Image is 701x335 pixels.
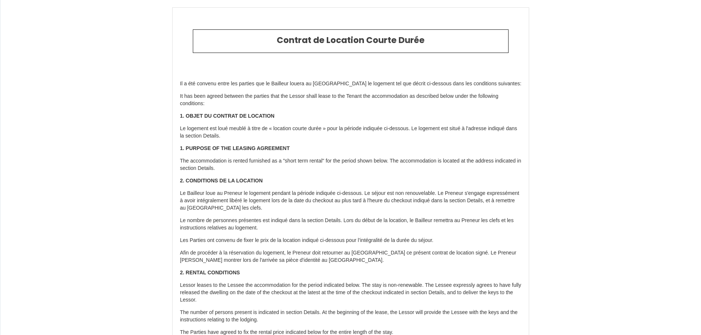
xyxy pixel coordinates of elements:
p: Le Bailleur loue au Preneur le logement pendant la période indiquée ci-dessous. Le séjour est non... [180,190,521,212]
p: Les Parties ont convenu de fixer le prix de la location indiqué ci-dessous pour l’intégralité de ... [180,237,521,244]
p: Afin de procéder à la réservation du logement, le Preneur doit retourner au [GEOGRAPHIC_DATA] ce ... [180,249,521,264]
p: Le logement est loué meublé à titre de « location courte durée » pour la période indiquée ci-dess... [180,125,521,140]
p: Le nombre de personnes présentes est indiqué dans la section Details. Lors du début de la locatio... [180,217,521,232]
strong: 2. RENTAL CONDITIONS [180,270,240,275]
strong: 1. OBJET DU CONTRAT DE LOCATION [180,113,275,119]
h2: Contrat de Location Courte Durée [199,35,503,46]
p: It has been agreed between the parties that the Lessor shall lease to the Tenant the accommodatio... [180,93,521,107]
p: The number of persons present is indicated in section Details. At the beginning of the lease, the... [180,309,521,324]
strong: 1. PURPOSE OF THE LEASING AGREEMENT [180,145,290,151]
strong: 2. CONDITIONS DE LA LOCATION [180,178,263,183]
p: The accommodation is rented furnished as a "short term rental" for the period shown below. The ac... [180,157,521,172]
p: Il a été convenu entre les parties que le Bailleur louera au [GEOGRAPHIC_DATA] le logement tel qu... [180,80,521,88]
p: Lessor leases to the Lessee the accommodation for the period indicated below. The stay is non-ren... [180,282,521,304]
